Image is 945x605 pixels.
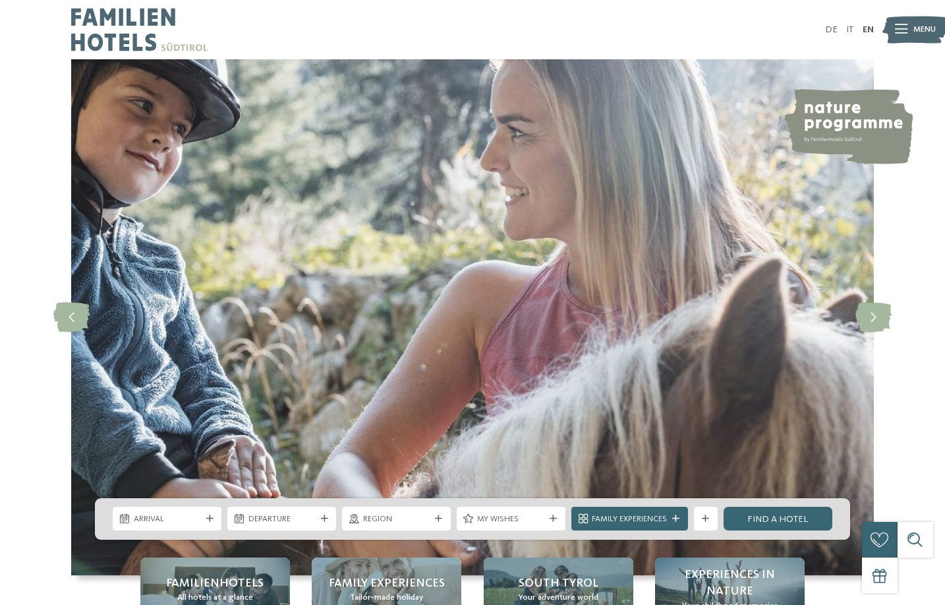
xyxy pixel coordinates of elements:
[477,513,544,525] span: My wishes
[363,513,430,525] span: Region
[519,575,598,592] span: South Tyrol
[519,592,598,604] span: Your adventure world
[724,507,832,531] a: Find a hotel
[592,513,667,525] span: Family Experiences
[177,592,253,604] span: All hotels at a glance
[825,25,838,34] a: DE
[846,25,853,34] a: IT
[350,592,423,604] span: Tailor-made holiday
[134,513,201,525] span: Arrival
[166,575,264,592] span: Familienhotels
[863,25,874,34] a: EN
[667,567,793,600] span: Experiences in nature
[913,24,936,36] span: Menu
[71,59,874,575] img: Familienhotels Südtirol: The happy family places!
[248,513,316,525] span: Departure
[782,89,913,164] img: nature programme by Familienhotels Südtirol
[329,575,445,592] span: Family Experiences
